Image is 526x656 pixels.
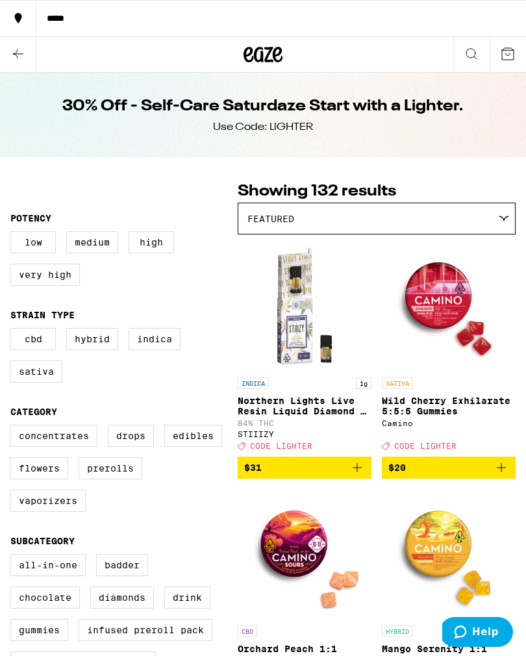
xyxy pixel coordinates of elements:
legend: Category [10,407,57,417]
p: Wild Cherry Exhilarate 5:5:5 Gummies [382,396,516,416]
label: Indica [129,328,181,350]
label: Hybrid [66,328,118,350]
label: Gummies [10,619,68,641]
label: Concentrates [10,425,97,447]
label: All-In-One [10,554,86,576]
label: Flowers [10,457,68,479]
div: Use Code: LIGHTER [213,120,313,134]
p: 84% THC [238,419,371,427]
label: Low [10,231,56,253]
span: $31 [244,462,262,473]
label: Vaporizers [10,490,86,512]
p: INDICA [238,377,269,389]
div: STIIIZY [238,430,371,438]
img: Camino - Orchard Peach 1:1 Balance Sours Gummies [240,489,369,619]
span: CODE LIGHTER [250,442,312,450]
p: SATIVA [382,377,413,389]
iframe: Opens a widget where you can find more information [442,617,513,650]
label: Edibles [164,425,222,447]
label: Drink [164,587,210,609]
label: Sativa [10,360,62,383]
label: High [129,231,174,253]
p: Northern Lights Live Resin Liquid Diamond - 1g [238,396,371,416]
p: HYBRID [382,625,413,637]
span: $20 [388,462,406,473]
a: Open page for Wild Cherry Exhilarate 5:5:5 Gummies from Camino [382,241,516,457]
label: CBD [10,328,56,350]
label: Prerolls [79,457,142,479]
span: CODE LIGHTER [394,442,457,450]
p: Showing 132 results [238,181,516,203]
label: Medium [66,231,118,253]
label: Drops [108,425,154,447]
label: Very High [10,264,80,286]
button: Add to bag [382,457,516,479]
div: Camino [382,419,516,427]
img: Camino - Wild Cherry Exhilarate 5:5:5 Gummies [384,241,514,371]
a: Open page for Northern Lights Live Resin Liquid Diamond - 1g from STIIIZY [238,241,371,457]
img: Camino - Mango Serenity 1:1 THC:CBD Gummies [384,489,514,619]
label: Badder [96,554,148,576]
label: Infused Preroll Pack [79,619,212,641]
p: 1g [356,377,371,389]
button: Add to bag [238,457,371,479]
legend: Potency [10,213,51,223]
p: CBD [238,625,257,637]
legend: Subcategory [10,536,75,546]
label: Chocolate [10,587,80,609]
span: Featured [247,214,294,224]
label: Diamonds [90,587,154,609]
h1: 30% Off - Self-Care Saturdaze Start with a Lighter. [62,95,464,118]
legend: Strain Type [10,310,75,320]
img: STIIIZY - Northern Lights Live Resin Liquid Diamond - 1g [240,241,369,371]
